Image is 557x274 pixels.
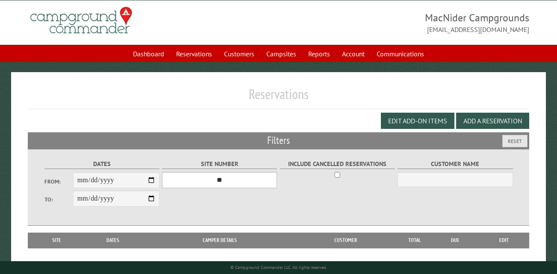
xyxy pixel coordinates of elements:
[432,233,479,248] th: Due
[303,46,335,62] a: Reports
[32,233,81,248] th: Site
[230,265,327,270] small: © Campground Commander LLC. All rights reserved.
[381,113,454,129] button: Edit Add-on Items
[456,113,529,129] button: Add a Reservation
[502,135,528,147] button: Reset
[44,159,159,169] label: Dates
[398,159,513,169] label: Customer Name
[162,159,277,169] label: Site Number
[81,233,145,248] th: Dates
[261,46,301,62] a: Campsites
[128,46,169,62] a: Dashboard
[398,233,432,248] th: Total
[219,46,259,62] a: Customers
[479,233,529,248] th: Edit
[28,132,529,149] h2: Filters
[171,46,217,62] a: Reservations
[279,11,529,35] span: MacNider Campgrounds [EMAIL_ADDRESS][DOMAIN_NAME]
[280,159,395,169] label: Include Cancelled Reservations
[44,178,73,186] label: From:
[371,46,429,62] a: Communications
[294,233,398,248] th: Customer
[145,233,294,248] th: Camper Details
[28,4,135,37] img: Campground Commander
[28,86,529,109] h1: Reservations
[44,195,73,204] label: To:
[337,46,370,62] a: Account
